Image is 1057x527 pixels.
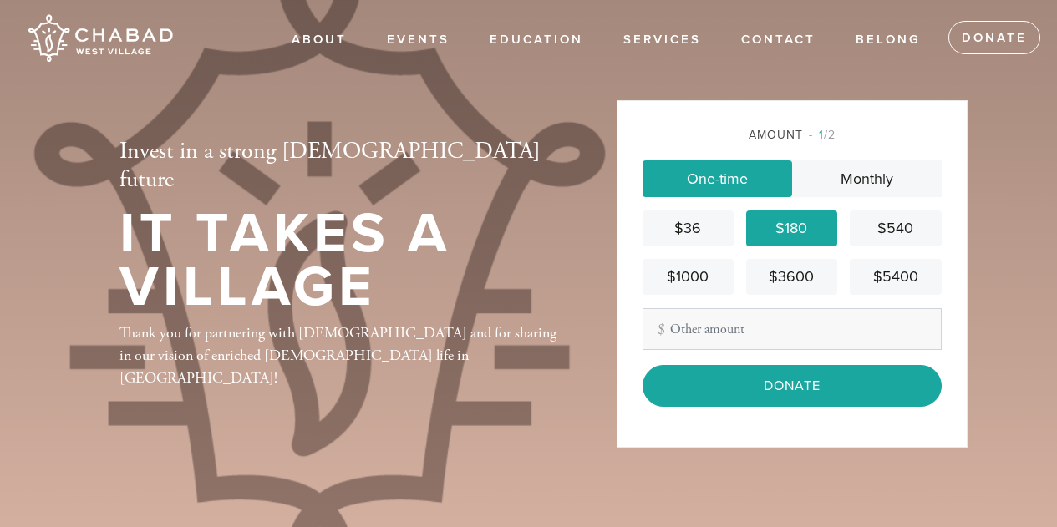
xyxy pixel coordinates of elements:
a: EDUCATION [477,24,596,56]
div: $5400 [856,266,934,288]
a: Monthly [792,160,942,197]
a: $180 [746,210,837,246]
div: $1000 [649,266,727,288]
a: $5400 [850,259,941,295]
a: Contact [729,24,828,56]
h2: Invest in a strong [DEMOGRAPHIC_DATA] future [119,138,562,194]
a: Events [374,24,462,56]
div: Amount [643,126,942,144]
div: Thank you for partnering with [DEMOGRAPHIC_DATA] and for sharing in our vision of enriched [DEMOG... [119,322,562,389]
a: Belong [843,24,933,56]
input: Donate [643,365,942,407]
a: $1000 [643,259,734,295]
img: Chabad%20West%20Village.png [25,8,175,68]
a: Services [611,24,714,56]
a: Donate [948,21,1040,54]
a: $540 [850,210,941,246]
div: $180 [753,217,831,240]
a: About [279,24,359,56]
div: $540 [856,217,934,240]
div: $3600 [753,266,831,288]
span: /2 [809,128,836,142]
span: 1 [819,128,824,142]
input: Other amount [643,308,942,350]
a: One-time [643,160,792,197]
a: $3600 [746,259,837,295]
div: $36 [649,217,727,240]
a: $36 [643,210,734,246]
h1: It Takes a Village [119,207,562,315]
